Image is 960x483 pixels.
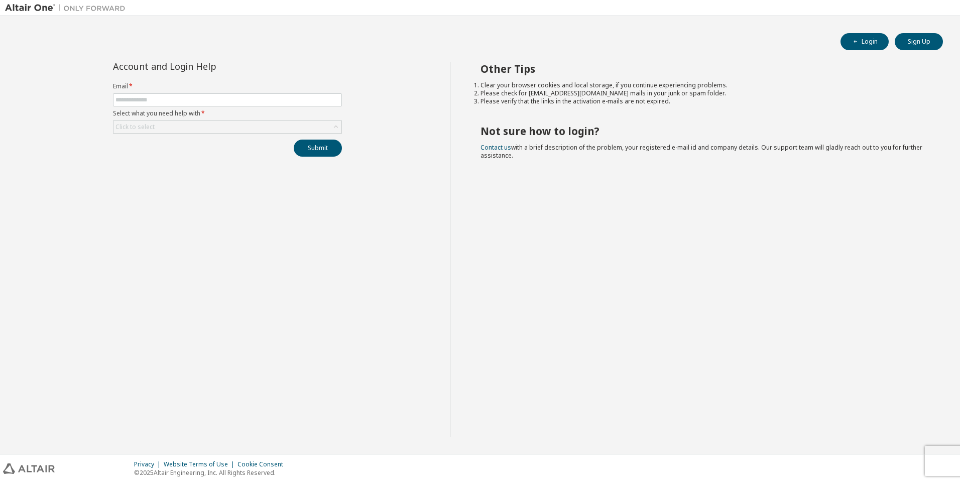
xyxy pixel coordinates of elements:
[164,460,237,468] div: Website Terms of Use
[134,460,164,468] div: Privacy
[481,89,925,97] li: Please check for [EMAIL_ADDRESS][DOMAIN_NAME] mails in your junk or spam folder.
[134,468,289,477] p: © 2025 Altair Engineering, Inc. All Rights Reserved.
[841,33,889,50] button: Login
[481,62,925,75] h2: Other Tips
[113,82,342,90] label: Email
[3,463,55,474] img: altair_logo.svg
[481,143,922,160] span: with a brief description of the problem, your registered e-mail id and company details. Our suppo...
[294,140,342,157] button: Submit
[5,3,131,13] img: Altair One
[237,460,289,468] div: Cookie Consent
[115,123,155,131] div: Click to select
[481,143,511,152] a: Contact us
[113,62,296,70] div: Account and Login Help
[481,97,925,105] li: Please verify that the links in the activation e-mails are not expired.
[895,33,943,50] button: Sign Up
[481,125,925,138] h2: Not sure how to login?
[481,81,925,89] li: Clear your browser cookies and local storage, if you continue experiencing problems.
[113,109,342,117] label: Select what you need help with
[113,121,341,133] div: Click to select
